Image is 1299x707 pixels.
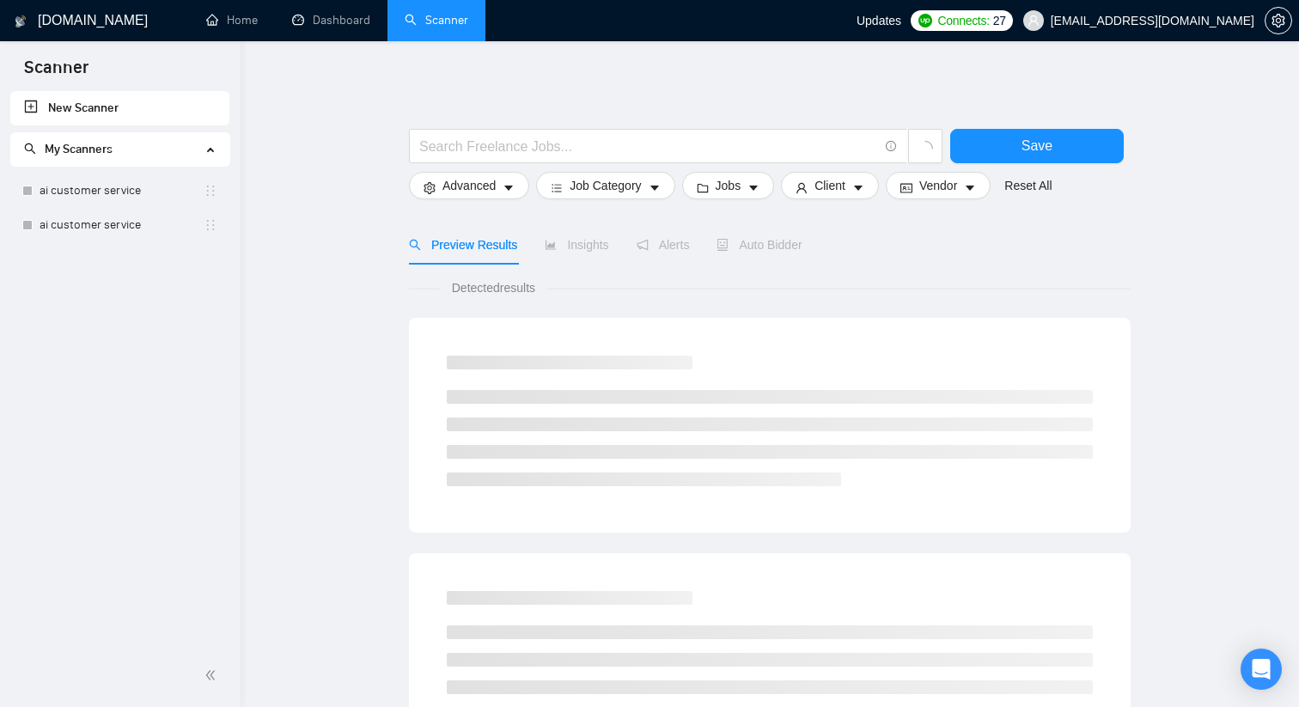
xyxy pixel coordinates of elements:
[545,239,557,251] span: area-chart
[900,181,912,194] span: idcard
[419,136,878,157] input: Search Freelance Jobs...
[545,238,608,252] span: Insights
[781,172,879,199] button: userClientcaret-down
[24,143,36,155] span: search
[536,172,674,199] button: barsJob Categorycaret-down
[10,208,229,242] li: ai customer service
[682,172,775,199] button: folderJobscaret-down
[204,667,222,684] span: double-left
[1022,135,1052,156] span: Save
[503,181,515,194] span: caret-down
[1265,14,1292,27] a: setting
[292,13,370,27] a: dashboardDashboard
[24,142,113,156] span: My Scanners
[10,55,102,91] span: Scanner
[206,13,258,27] a: homeHome
[637,238,690,252] span: Alerts
[204,218,217,232] span: holder
[1004,176,1052,195] a: Reset All
[10,174,229,208] li: ai customer service
[852,181,864,194] span: caret-down
[1241,649,1282,690] div: Open Intercom Messenger
[918,141,933,156] span: loading
[409,172,529,199] button: settingAdvancedcaret-down
[697,181,709,194] span: folder
[409,238,517,252] span: Preview Results
[950,129,1124,163] button: Save
[637,239,649,251] span: notification
[40,208,204,242] a: ai customer service
[964,181,976,194] span: caret-down
[424,181,436,194] span: setting
[886,172,991,199] button: idcardVendorcaret-down
[919,176,957,195] span: Vendor
[551,181,563,194] span: bars
[886,141,897,152] span: info-circle
[857,14,901,27] span: Updates
[747,181,759,194] span: caret-down
[716,176,741,195] span: Jobs
[405,13,468,27] a: searchScanner
[204,184,217,198] span: holder
[1028,15,1040,27] span: user
[1265,14,1291,27] span: setting
[717,239,729,251] span: robot
[570,176,641,195] span: Job Category
[15,8,27,35] img: logo
[45,142,113,156] span: My Scanners
[24,91,216,125] a: New Scanner
[814,176,845,195] span: Client
[440,278,547,297] span: Detected results
[993,11,1006,30] span: 27
[40,174,204,208] a: ai customer service
[717,238,802,252] span: Auto Bidder
[1265,7,1292,34] button: setting
[10,91,229,125] li: New Scanner
[918,14,932,27] img: upwork-logo.png
[442,176,496,195] span: Advanced
[649,181,661,194] span: caret-down
[937,11,989,30] span: Connects:
[409,239,421,251] span: search
[796,181,808,194] span: user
